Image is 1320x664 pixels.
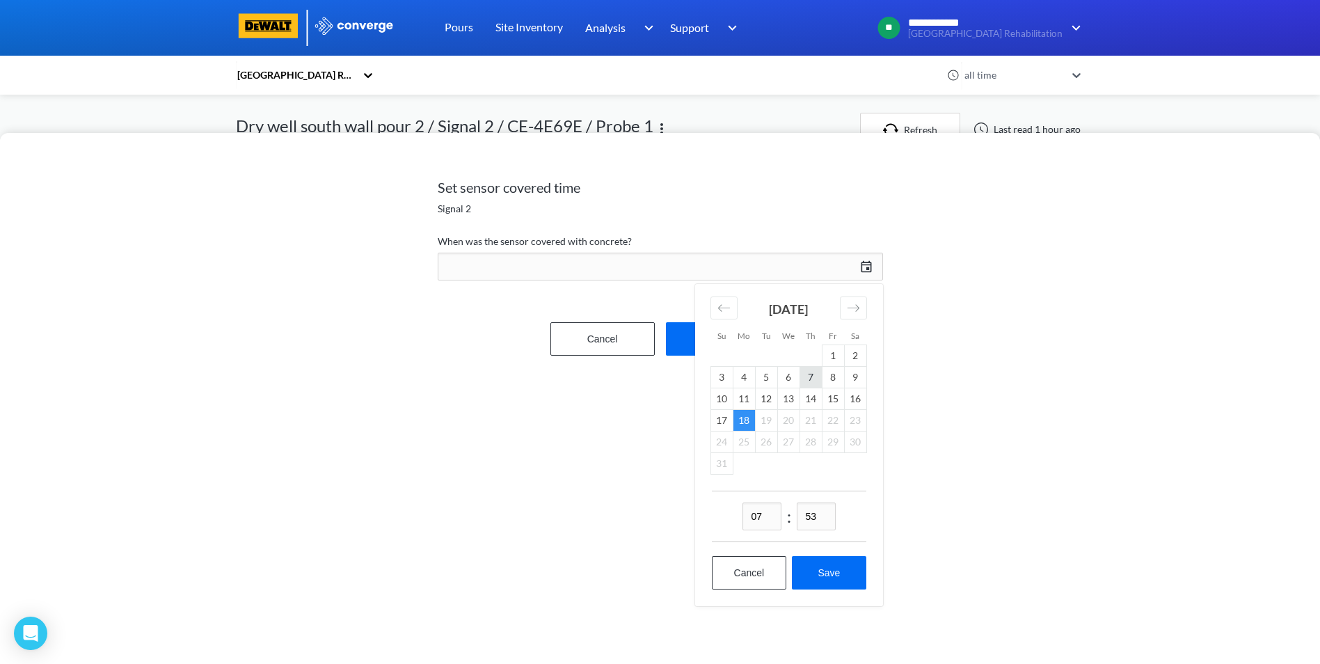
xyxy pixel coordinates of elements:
[908,29,1063,39] span: [GEOGRAPHIC_DATA] Rehabilitation
[438,179,883,196] h2: Set sensor covered time
[14,617,47,650] div: Open Intercom Messenger
[585,19,626,36] span: Analysis
[710,409,733,431] td: Sunday, August 17, 2025
[822,366,844,388] td: Friday, August 8, 2025
[712,556,787,590] button: Cancel
[851,331,859,340] small: Sa
[710,366,733,388] td: Sunday, August 3, 2025
[755,388,777,409] td: Tuesday, August 12, 2025
[769,301,808,317] strong: [DATE]
[236,13,301,38] img: logo-dewalt.svg
[670,19,709,36] span: Support
[733,388,755,409] td: Monday, August 11, 2025
[829,331,837,340] small: Fr
[742,503,781,530] input: hh
[800,388,822,409] td: Thursday, August 14, 2025
[1063,19,1085,36] img: downArrow.svg
[844,409,866,431] td: Not available. Saturday, August 23, 2025
[844,431,866,452] td: Not available. Saturday, August 30, 2025
[710,297,738,319] div: Move backward to switch to the previous month.
[822,409,844,431] td: Not available. Friday, August 22, 2025
[719,19,741,36] img: downArrow.svg
[840,297,867,319] div: Move forward to switch to the next month.
[787,503,791,530] span: :
[800,366,822,388] td: Thursday, August 7, 2025
[844,345,866,366] td: Saturday, August 2, 2025
[710,388,733,409] td: Sunday, August 10, 2025
[755,431,777,452] td: Not available. Tuesday, August 26, 2025
[710,431,733,452] td: Not available. Sunday, August 24, 2025
[777,409,800,431] td: Not available. Wednesday, August 20, 2025
[792,556,866,590] button: Save
[666,322,770,356] button: Start
[844,388,866,409] td: Saturday, August 16, 2025
[800,431,822,452] td: Not available. Thursday, August 28, 2025
[738,331,749,340] small: Mo
[635,19,657,36] img: downArrow.svg
[733,409,755,431] td: Selected. Monday, August 18, 2025
[822,345,844,366] td: Friday, August 1, 2025
[733,366,755,388] td: Monday, August 4, 2025
[755,366,777,388] td: Tuesday, August 5, 2025
[777,366,800,388] td: Wednesday, August 6, 2025
[438,233,883,250] label: When was the sensor covered with concrete?
[733,431,755,452] td: Not available. Monday, August 25, 2025
[822,388,844,409] td: Friday, August 15, 2025
[844,366,866,388] td: Saturday, August 9, 2025
[695,284,883,606] div: Calendar
[314,17,395,35] img: logo_ewhite.svg
[797,503,836,530] input: mm
[438,201,471,216] span: Signal 2
[550,322,655,356] button: Cancel
[822,431,844,452] td: Not available. Friday, August 29, 2025
[806,331,815,340] small: Th
[777,431,800,452] td: Not available. Wednesday, August 27, 2025
[755,409,777,431] td: Not available. Tuesday, August 19, 2025
[710,452,733,474] td: Not available. Sunday, August 31, 2025
[800,409,822,431] td: Not available. Thursday, August 21, 2025
[717,331,726,340] small: Su
[762,331,770,340] small: Tu
[782,331,795,340] small: We
[777,388,800,409] td: Wednesday, August 13, 2025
